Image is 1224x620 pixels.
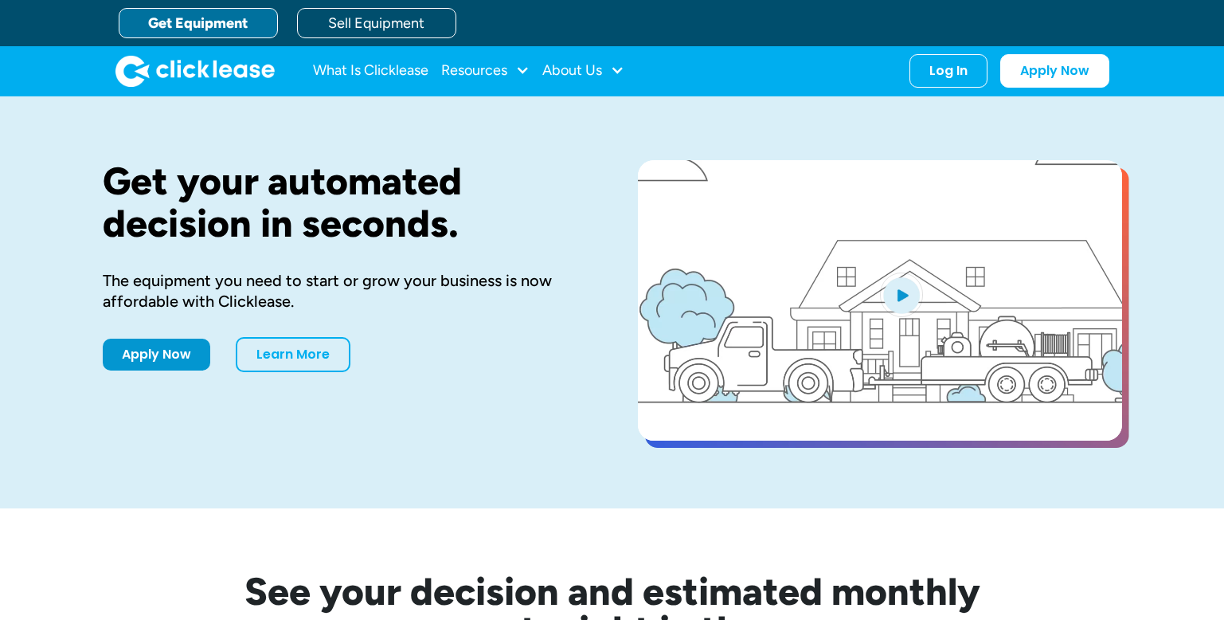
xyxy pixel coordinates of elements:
[542,55,624,87] div: About Us
[313,55,428,87] a: What Is Clicklease
[638,160,1122,441] a: open lightbox
[103,270,587,312] div: The equipment you need to start or grow your business is now affordable with Clicklease.
[929,63,968,79] div: Log In
[441,55,530,87] div: Resources
[103,339,210,371] a: Apply Now
[880,273,923,317] img: Blue play button logo on a light blue circular background
[297,8,456,38] a: Sell Equipment
[103,160,587,245] h1: Get your automated decision in seconds.
[1000,54,1109,88] a: Apply Now
[115,55,275,87] img: Clicklease logo
[119,8,278,38] a: Get Equipment
[236,337,350,372] a: Learn More
[115,55,275,87] a: home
